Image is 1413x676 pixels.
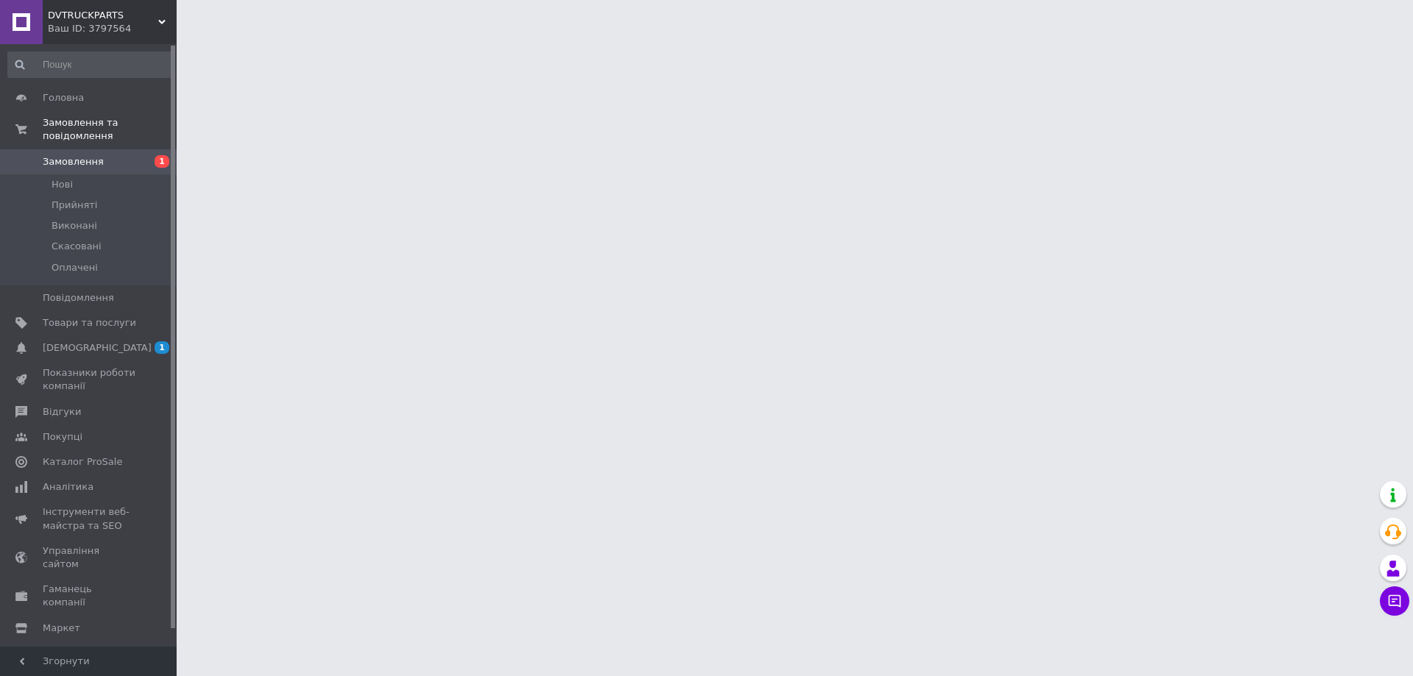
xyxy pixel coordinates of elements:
[43,480,93,494] span: Аналітика
[43,316,136,330] span: Товари та послуги
[43,116,177,143] span: Замовлення та повідомлення
[7,51,174,78] input: Пошук
[52,219,97,232] span: Виконані
[43,366,136,393] span: Показники роботи компанії
[43,544,136,571] span: Управління сайтом
[43,155,104,168] span: Замовлення
[43,341,152,355] span: [DEMOGRAPHIC_DATA]
[52,178,73,191] span: Нові
[155,155,169,168] span: 1
[43,583,136,609] span: Гаманець компанії
[52,240,102,253] span: Скасовані
[155,341,169,354] span: 1
[48,22,177,35] div: Ваш ID: 3797564
[43,91,84,104] span: Головна
[52,261,98,274] span: Оплачені
[43,622,80,635] span: Маркет
[48,9,158,22] span: DVTRUCKPARTS
[52,199,97,212] span: Прийняті
[1380,586,1409,616] button: Чат з покупцем
[43,405,81,419] span: Відгуки
[43,291,114,305] span: Повідомлення
[43,455,122,469] span: Каталог ProSale
[43,505,136,532] span: Інструменти веб-майстра та SEO
[43,430,82,444] span: Покупці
